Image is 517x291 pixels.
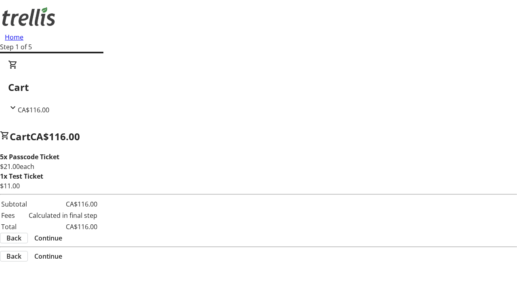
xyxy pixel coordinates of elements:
[6,233,21,243] span: Back
[18,105,49,114] span: CA$116.00
[28,199,98,209] td: CA$116.00
[28,210,98,221] td: Calculated in final step
[1,199,27,209] td: Subtotal
[28,221,98,232] td: CA$116.00
[28,251,69,261] button: Continue
[30,130,80,143] span: CA$116.00
[28,233,69,243] button: Continue
[8,60,509,115] div: CartCA$116.00
[34,251,62,261] span: Continue
[1,210,27,221] td: Fees
[10,130,30,143] span: Cart
[6,251,21,261] span: Back
[1,221,27,232] td: Total
[8,80,509,95] h2: Cart
[34,233,62,243] span: Continue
